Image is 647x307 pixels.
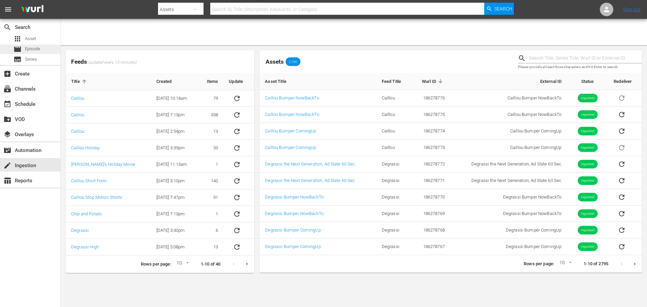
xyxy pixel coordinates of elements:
a: Degrassi Bumper NowBackTo [265,211,323,216]
a: Caillou Bumper NowBackTo [265,95,319,100]
span: Ingested [578,244,597,249]
span: Episode [25,45,40,52]
td: 91 [198,189,224,206]
span: Created [156,79,181,85]
span: Reports [3,177,11,185]
span: Asset [13,35,22,43]
span: Ingested [578,112,597,117]
span: movie [13,45,22,53]
a: Caillou Bumper ComingUp [265,145,316,150]
th: Status [567,73,608,90]
span: Channels [3,85,11,93]
a: Degrassi High [71,244,99,249]
span: Asset is in future lineups. Remove all episodes that contain this asset before redelivering [614,95,630,100]
span: menu [4,5,12,13]
p: 1-10 of 40 [201,261,220,268]
span: VOD [3,115,11,123]
td: 1 [198,156,224,173]
span: Feeds [66,56,254,67]
span: Title [71,79,89,85]
a: Chip and Potato [71,211,102,216]
td: Degrassi Bumper NowBackTo [450,206,567,222]
td: Degrassi Bumper ComingUp [450,239,567,255]
button: Next page [240,257,253,271]
span: Asset [25,35,36,42]
span: Assets [266,58,284,65]
span: Ingested [578,178,597,183]
span: Wurl ID [422,78,445,84]
span: Series [25,56,37,63]
td: 50 [198,140,224,156]
a: Degrassi the Next Generation, Ad Slate 60 Sec [265,178,355,183]
div: 10 [557,259,573,269]
td: 186278767 [411,239,450,255]
a: Sign Out [623,7,641,12]
span: Ingested [578,162,597,167]
p: Rows per page: [524,261,554,267]
td: 13 [198,239,224,255]
td: Caillou [376,106,411,123]
span: Overlays [3,130,11,139]
td: 13 [198,123,224,140]
td: 140 [198,173,224,189]
span: (updated every 15 minutes) [87,60,136,65]
td: Caillou [376,90,411,106]
span: 2,795 [285,60,300,64]
td: 186278776 [411,90,450,106]
td: Caillou Bumper ComingUp [450,140,567,156]
td: Degrassi [376,156,411,173]
a: Degrassi Bumper ComingUp [265,244,320,249]
span: Ingested [578,129,597,134]
span: subtitles [13,55,22,63]
span: Automation [3,146,11,154]
a: Caillou Short Form [71,178,107,183]
a: Degrassi Bumper NowBackTo [265,194,323,199]
a: Degrassi the Next Generation, Ad Slate 60 Sec [265,161,355,166]
div: 10 [174,259,190,269]
span: Ingested [578,211,597,216]
td: 186278772 [411,156,450,173]
th: Redeliver [608,73,642,90]
a: Caillou Bumper ComingUp [265,128,316,133]
td: [DATE] 3:10pm [151,173,198,189]
a: Caillou [71,112,84,117]
td: 186278773 [411,140,450,156]
td: [DATE] 2:54pm [151,123,198,140]
td: Degrassi the Next Generation, Ad Slate 60 Sec [450,173,567,189]
span: Asset Title [265,78,295,84]
td: Degrassi [376,189,411,206]
td: 186278774 [411,123,450,140]
td: Caillou Bumper NowBackTo [450,90,567,106]
td: [DATE] 5:08pm [151,239,198,255]
td: 186278768 [411,222,450,239]
td: Degrassi [376,239,411,255]
td: Caillou [376,123,411,140]
button: Search [484,3,514,15]
a: [PERSON_NAME]'s Holiday Movie [71,162,135,167]
button: Next page [628,257,641,271]
td: 79 [198,90,224,107]
td: Degrassi the Next Generation, Ad Slate 60 Sec [450,156,567,173]
a: Degrassi Bumper ComingUp [265,227,320,233]
a: Caillou Holiday [71,145,100,150]
td: 186278769 [411,206,450,222]
span: Asset is in future lineups. Remove all episodes that contain this asset before redelivering [614,145,630,150]
a: Caillou Bumper NowBackTo [265,112,319,117]
td: 186278775 [411,106,450,123]
input: Search Title, Series Title, Wurl ID or External ID [529,53,642,63]
td: 186278771 [411,173,450,189]
td: 338 [198,107,224,123]
span: Ingested [578,228,597,233]
td: Degrassi [376,222,411,239]
span: Ingested [578,96,597,101]
p: 1-10 of 2795 [584,261,608,267]
td: Caillou Bumper ComingUp [450,123,567,140]
span: Search [494,3,512,15]
td: Caillou [376,140,411,156]
th: Update [223,73,254,90]
td: [DATE] 3:30pm [151,222,198,239]
span: Create [3,70,11,78]
td: [DATE] 11:13am [151,156,198,173]
th: Feed Title [376,73,411,90]
a: Caillou Stop Motion Shorts [71,195,123,200]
